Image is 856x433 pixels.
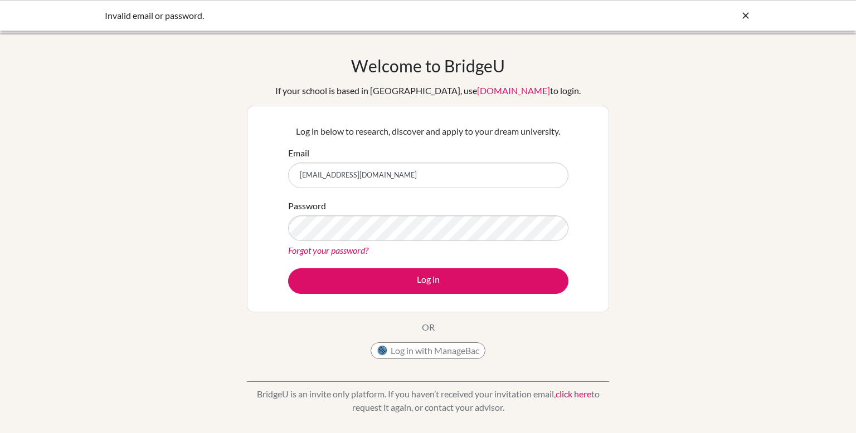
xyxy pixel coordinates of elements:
[275,84,581,97] div: If your school is based in [GEOGRAPHIC_DATA], use to login.
[477,85,550,96] a: [DOMAIN_NAME]
[288,199,326,213] label: Password
[288,268,568,294] button: Log in
[422,321,435,334] p: OR
[247,387,609,414] p: BridgeU is an invite only platform. If you haven’t received your invitation email, to request it ...
[351,56,505,76] h1: Welcome to BridgeU
[288,125,568,138] p: Log in below to research, discover and apply to your dream university.
[288,146,309,160] label: Email
[371,342,485,359] button: Log in with ManageBac
[556,388,591,399] a: click here
[288,245,368,255] a: Forgot your password?
[105,9,584,22] div: Invalid email or password.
